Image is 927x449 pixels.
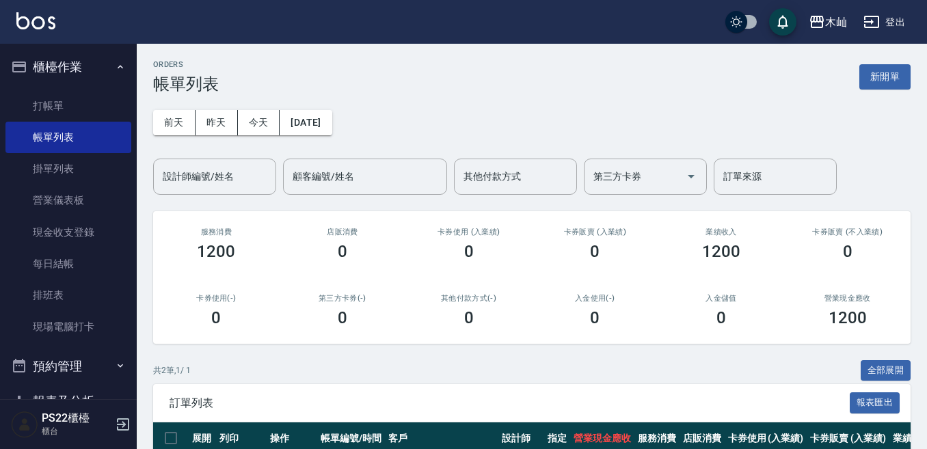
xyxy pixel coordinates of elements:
h2: 卡券使用 (入業績) [422,228,515,236]
h2: 卡券販賣 (不入業績) [801,228,894,236]
h3: 0 [590,308,600,327]
a: 新開單 [859,70,911,83]
h3: 0 [716,308,726,327]
h3: 1200 [829,308,867,327]
span: 訂單列表 [170,396,850,410]
img: Person [11,411,38,438]
h2: 其他付款方式(-) [422,294,515,303]
p: 櫃台 [42,425,111,437]
a: 營業儀表板 [5,185,131,216]
h2: 入金儲值 [675,294,768,303]
h2: ORDERS [153,60,219,69]
h2: 卡券販賣 (入業績) [548,228,642,236]
h2: 卡券使用(-) [170,294,263,303]
h3: 1200 [702,242,740,261]
h3: 0 [338,308,347,327]
button: 登出 [858,10,911,35]
a: 掛單列表 [5,153,131,185]
button: 全部展開 [861,360,911,381]
h2: 入金使用(-) [548,294,642,303]
button: Open [680,165,702,187]
h3: 0 [464,242,474,261]
h3: 0 [590,242,600,261]
h3: 1200 [197,242,235,261]
button: 預約管理 [5,349,131,384]
h3: 0 [211,308,221,327]
h3: 帳單列表 [153,74,219,94]
img: Logo [16,12,55,29]
h3: 0 [843,242,852,261]
button: 木屾 [803,8,852,36]
div: 木屾 [825,14,847,31]
button: 報表及分析 [5,383,131,419]
h3: 0 [464,308,474,327]
a: 報表匯出 [850,396,900,409]
button: [DATE] [280,110,332,135]
a: 現場電腦打卡 [5,311,131,342]
a: 現金收支登錄 [5,217,131,248]
button: 報表匯出 [850,392,900,413]
button: 櫃檯作業 [5,49,131,85]
p: 共 2 筆, 1 / 1 [153,364,191,377]
h2: 第三方卡券(-) [296,294,390,303]
h5: PS22櫃檯 [42,411,111,425]
a: 排班表 [5,280,131,311]
button: 昨天 [196,110,238,135]
h3: 服務消費 [170,228,263,236]
h3: 0 [338,242,347,261]
h2: 營業現金應收 [801,294,894,303]
button: 前天 [153,110,196,135]
button: 今天 [238,110,280,135]
button: 新開單 [859,64,911,90]
a: 帳單列表 [5,122,131,153]
h2: 業績收入 [675,228,768,236]
a: 每日結帳 [5,248,131,280]
a: 打帳單 [5,90,131,122]
button: save [769,8,796,36]
h2: 店販消費 [296,228,390,236]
